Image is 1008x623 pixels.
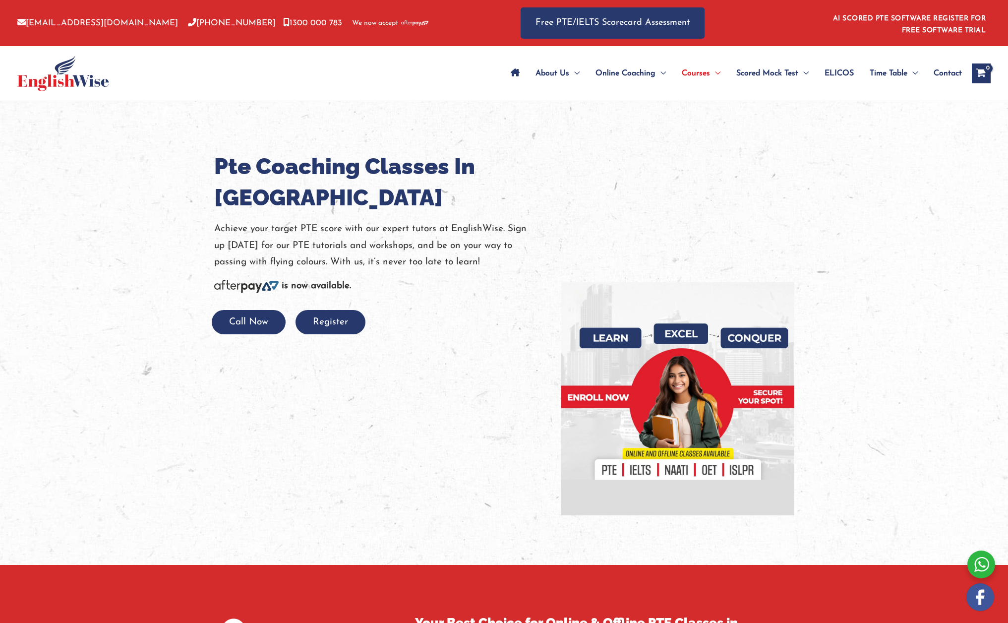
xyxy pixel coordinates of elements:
[283,19,342,27] a: 1300 000 783
[817,56,862,91] a: ELICOS
[214,221,546,270] p: Achieve your target PTE score with our expert tutors at EnglishWise. Sign up [DATE] for our PTE t...
[972,63,991,83] a: View Shopping Cart, empty
[825,56,854,91] span: ELICOS
[212,317,286,327] a: Call Now
[17,19,178,27] a: [EMAIL_ADDRESS][DOMAIN_NAME]
[833,15,986,34] a: AI SCORED PTE SOFTWARE REGISTER FOR FREE SOFTWARE TRIAL
[503,56,962,91] nav: Site Navigation: Main Menu
[561,282,794,515] img: banner-new-img
[401,20,428,26] img: Afterpay-Logo
[736,56,798,91] span: Scored Mock Test
[352,18,398,28] span: We now accept
[521,7,705,39] a: Free PTE/IELTS Scorecard Assessment
[674,56,728,91] a: CoursesMenu Toggle
[569,56,580,91] span: Menu Toggle
[655,56,666,91] span: Menu Toggle
[870,56,907,91] span: Time Table
[535,56,569,91] span: About Us
[296,317,365,327] a: Register
[827,7,991,39] aside: Header Widget 1
[710,56,720,91] span: Menu Toggle
[282,281,351,291] b: is now available.
[188,19,276,27] a: [PHONE_NUMBER]
[296,310,365,334] button: Register
[798,56,809,91] span: Menu Toggle
[214,280,279,293] img: Afterpay-Logo
[17,56,109,91] img: cropped-ew-logo
[907,56,918,91] span: Menu Toggle
[214,151,546,213] h1: Pte Coaching Classes In [GEOGRAPHIC_DATA]
[682,56,710,91] span: Courses
[728,56,817,91] a: Scored Mock TestMenu Toggle
[595,56,655,91] span: Online Coaching
[588,56,674,91] a: Online CoachingMenu Toggle
[926,56,962,91] a: Contact
[966,583,994,611] img: white-facebook.png
[212,310,286,334] button: Call Now
[862,56,926,91] a: Time TableMenu Toggle
[934,56,962,91] span: Contact
[528,56,588,91] a: About UsMenu Toggle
